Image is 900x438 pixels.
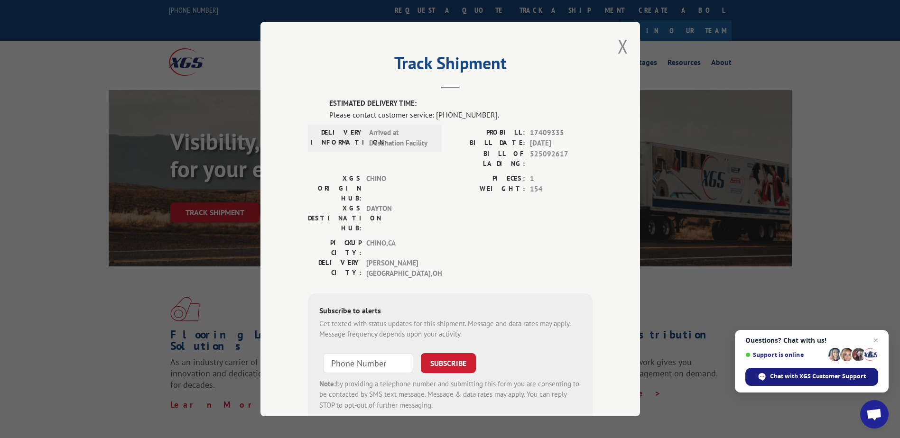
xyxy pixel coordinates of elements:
label: ESTIMATED DELIVERY TIME: [329,98,593,109]
span: CHINO , CA [366,238,430,258]
a: Open chat [860,400,889,429]
label: PICKUP CITY: [308,238,362,258]
span: Chat with XGS Customer Support [745,368,878,386]
label: WEIGHT: [450,184,525,195]
span: Arrived at Destination Facility [369,128,433,149]
input: Phone Number [323,353,413,373]
label: XGS DESTINATION HUB: [308,203,362,233]
button: SUBSCRIBE [421,353,476,373]
span: Chat with XGS Customer Support [770,372,866,381]
label: BILL OF LADING: [450,149,525,169]
div: by providing a telephone number and submitting this form you are consenting to be contacted by SM... [319,379,581,411]
span: DAYTON [366,203,430,233]
div: Get texted with status updates for this shipment. Message and data rates may apply. Message frequ... [319,319,581,340]
span: CHINO [366,173,430,203]
span: [PERSON_NAME][GEOGRAPHIC_DATA] , OH [366,258,430,279]
span: 1 [530,173,593,184]
span: 17409335 [530,128,593,138]
span: [DATE] [530,138,593,149]
label: PIECES: [450,173,525,184]
div: Subscribe to alerts [319,305,581,319]
span: Support is online [745,351,825,358]
label: DELIVERY INFORMATION: [311,128,364,149]
label: DELIVERY CITY: [308,258,362,279]
span: 154 [530,184,593,195]
label: PROBILL: [450,128,525,138]
label: BILL DATE: [450,138,525,149]
label: XGS ORIGIN HUB: [308,173,362,203]
span: 525092617 [530,149,593,169]
span: Questions? Chat with us! [745,337,878,344]
button: Close modal [618,34,628,59]
strong: Note: [319,379,336,388]
div: Please contact customer service: [PHONE_NUMBER]. [329,109,593,120]
h2: Track Shipment [308,56,593,74]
